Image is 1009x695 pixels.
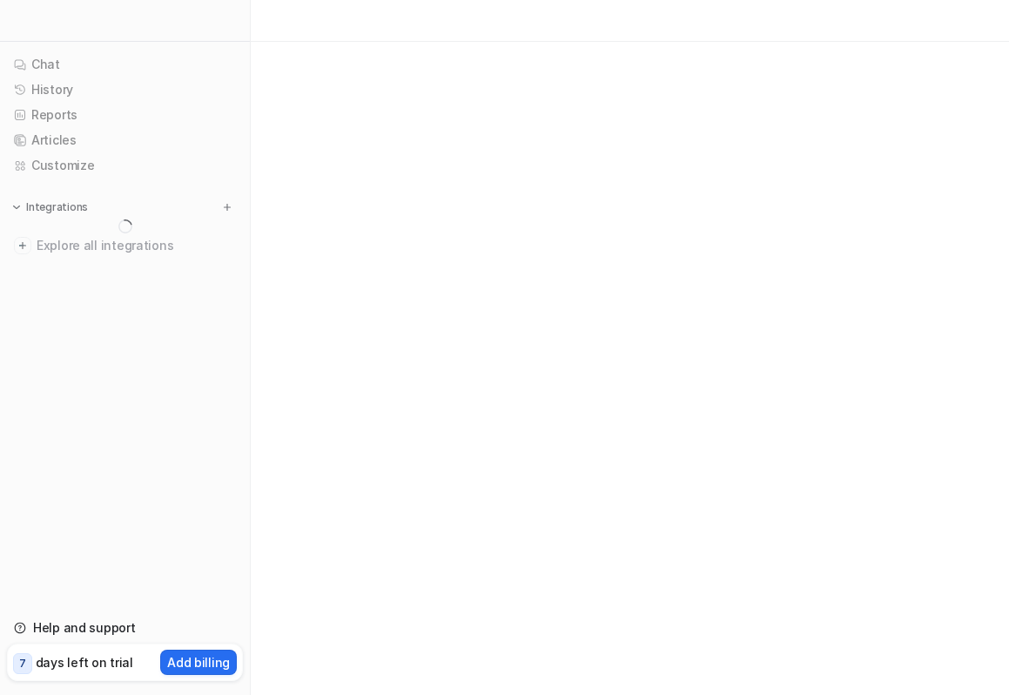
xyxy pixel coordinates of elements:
span: Explore all integrations [37,232,236,260]
img: expand menu [10,201,23,213]
p: Integrations [26,200,88,214]
button: Add billing [160,650,237,675]
a: Help and support [7,616,243,640]
a: Customize [7,153,243,178]
img: explore all integrations [14,237,31,254]
p: 7 [19,656,26,671]
p: days left on trial [36,653,133,671]
a: Reports [7,103,243,127]
button: Integrations [7,199,93,216]
a: Chat [7,52,243,77]
a: Articles [7,128,243,152]
a: History [7,78,243,102]
a: Explore all integrations [7,233,243,258]
img: menu_add.svg [221,201,233,213]
p: Add billing [167,653,230,671]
